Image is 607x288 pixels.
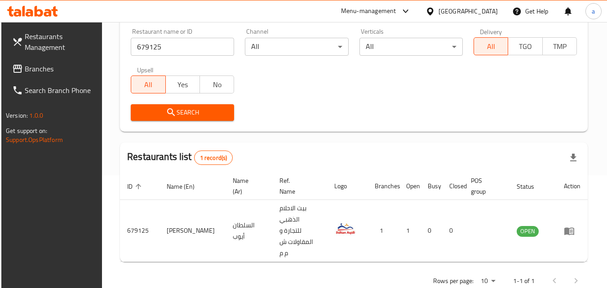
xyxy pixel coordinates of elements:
span: Search Branch Phone [25,85,96,96]
span: ID [127,181,144,192]
img: Sultan Ayub [334,218,357,240]
p: 1-1 of 1 [513,275,535,287]
span: Ref. Name [279,175,316,197]
span: TGO [512,40,539,53]
span: 1 record(s) [195,154,233,162]
span: Get support on: [6,125,47,137]
label: Delivery [480,28,502,35]
td: 1 [368,200,399,262]
span: Version: [6,110,28,121]
span: Name (En) [167,181,206,192]
table: enhanced table [120,173,588,262]
td: 1 [399,200,421,262]
span: Status [517,181,546,192]
button: No [199,75,234,93]
button: TMP [542,37,577,55]
span: No [204,78,230,91]
div: OPEN [517,226,539,237]
th: Closed [442,173,464,200]
th: Open [399,173,421,200]
span: POS group [471,175,499,197]
a: Branches [5,58,103,80]
p: Rows per page: [433,275,474,287]
div: All [245,38,348,56]
button: All [131,75,165,93]
span: Restaurants Management [25,31,96,53]
label: Upsell [137,66,154,73]
div: All [359,38,463,56]
div: Rows per page: [477,275,499,288]
span: Yes [169,78,196,91]
button: All [474,37,508,55]
div: Total records count [194,151,233,165]
span: a [592,6,595,16]
span: Search [138,107,227,118]
button: Yes [165,75,200,93]
span: 1.0.0 [29,110,43,121]
div: Menu [564,226,580,236]
span: Branches [25,63,96,74]
span: All [478,40,505,53]
button: Search [131,104,234,121]
td: بيت الاحلام الذهبي للتجارة و المقاولات ش م م [272,200,327,262]
td: 679125 [120,200,160,262]
td: 0 [421,200,442,262]
h2: Restaurants list [127,150,233,165]
button: TGO [508,37,542,55]
td: [PERSON_NAME] [160,200,226,262]
span: OPEN [517,226,539,236]
th: Logo [327,173,368,200]
div: Export file [563,147,584,168]
span: All [135,78,162,91]
input: Search for restaurant name or ID.. [131,38,234,56]
td: السلطان أيوب [226,200,272,262]
span: TMP [546,40,573,53]
th: Action [557,173,588,200]
span: Name (Ar) [233,175,261,197]
div: [GEOGRAPHIC_DATA] [439,6,498,16]
th: Busy [421,173,442,200]
div: Menu-management [341,6,396,17]
td: 0 [442,200,464,262]
a: Restaurants Management [5,26,103,58]
th: Branches [368,173,399,200]
a: Support.OpsPlatform [6,134,63,146]
a: Search Branch Phone [5,80,103,101]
